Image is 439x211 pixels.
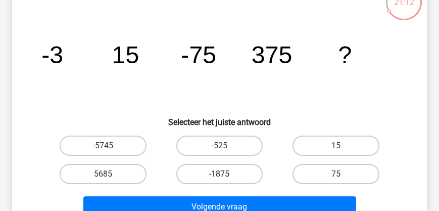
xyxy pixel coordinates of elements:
[292,164,379,184] label: 75
[41,41,63,69] tspan: -3
[181,41,217,69] tspan: -75
[292,136,379,156] label: 15
[252,41,292,69] tspan: 375
[60,136,146,156] label: -5745
[176,164,263,184] label: -1875
[60,164,146,184] label: 5685
[338,41,352,69] tspan: ?
[112,41,139,69] tspan: 15
[176,136,263,156] label: -525
[28,109,411,127] h6: Selecteer het juiste antwoord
